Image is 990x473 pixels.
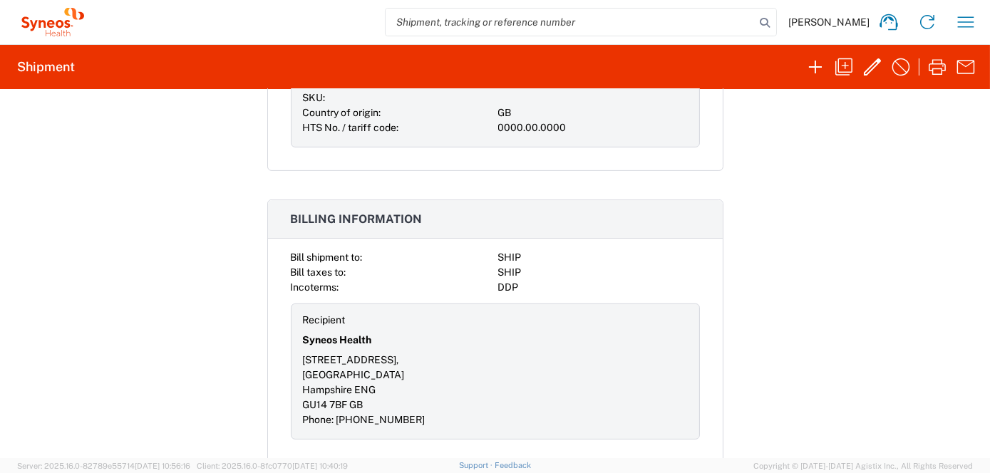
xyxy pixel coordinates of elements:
div: SHIP [498,265,700,280]
span: [PERSON_NAME] [788,16,870,28]
div: [STREET_ADDRESS], [303,353,493,368]
div: GB [498,105,688,120]
span: Client: 2025.16.0-8fc0770 [197,462,348,470]
span: SKU: [303,92,326,103]
div: SHIP [498,250,700,265]
span: Country of origin: [303,107,381,118]
span: Bill shipment to: [291,251,363,263]
span: Copyright © [DATE]-[DATE] Agistix Inc., All Rights Reserved [753,459,973,472]
div: GU14 7BF GB [303,397,493,412]
span: Bill taxes to: [291,266,346,278]
span: Incoterms: [291,281,339,293]
div: Phone: [PHONE_NUMBER] [303,412,493,427]
span: Server: 2025.16.0-82789e55714 [17,462,190,470]
a: Feedback [495,461,531,469]
span: HTS No. / tariff code: [303,122,399,133]
div: [GEOGRAPHIC_DATA] [303,368,493,383]
span: Billing information [291,212,423,226]
input: Shipment, tracking or reference number [386,9,755,36]
a: Support [459,461,495,469]
div: 0000.00.0000 [498,120,688,135]
div: Hampshire ENG [303,383,493,397]
span: [DATE] 10:56:16 [135,462,190,470]
div: DDP [498,280,700,295]
span: Syneos Health [303,333,372,348]
span: Recipient [303,314,346,326]
span: [DATE] 10:40:19 [292,462,348,470]
h2: Shipment [17,58,75,76]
